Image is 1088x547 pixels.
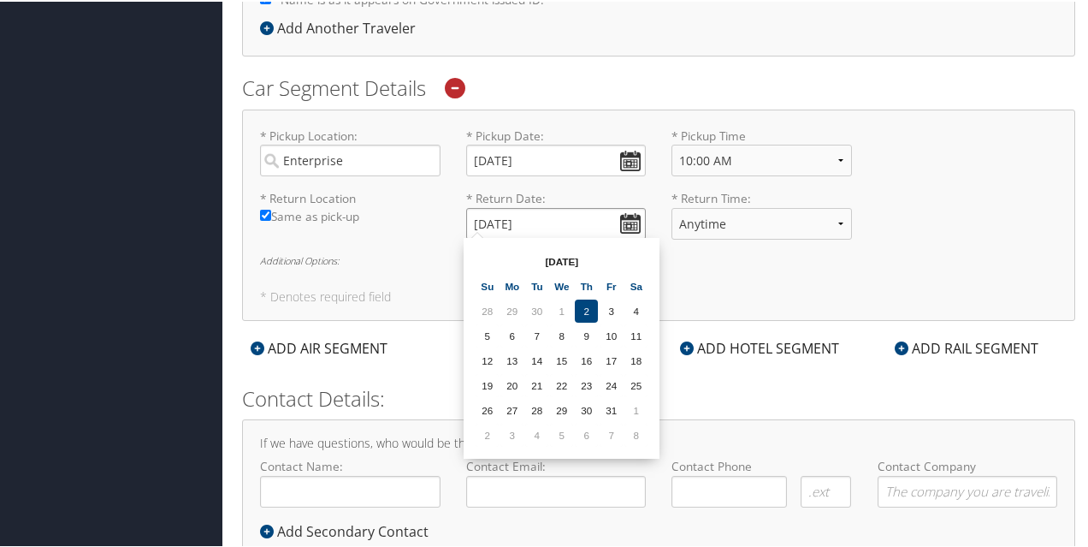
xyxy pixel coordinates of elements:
[260,16,424,37] div: Add Another Traveler
[525,298,548,321] td: 30
[671,456,852,473] label: Contact Phone
[600,323,623,346] td: 10
[624,397,647,420] td: 1
[260,126,441,175] label: * Pickup Location:
[550,397,573,420] td: 29
[476,397,499,420] td: 26
[600,348,623,371] td: 17
[466,456,647,505] label: Contact Email:
[476,372,499,395] td: 19
[624,372,647,395] td: 25
[525,273,548,296] th: Tu
[671,188,852,251] label: * Return Time:
[624,348,647,371] td: 18
[624,298,647,321] td: 4
[242,336,396,357] div: ADD AIR SEGMENT
[242,72,1075,101] h2: Car Segment Details
[878,456,1058,505] label: Contact Company
[525,422,548,445] td: 4
[671,336,848,357] div: ADD HOTEL SEGMENT
[260,208,271,219] input: Same as pick-up
[260,188,441,205] label: * Return Location
[671,206,852,238] select: * Return Time:
[466,188,647,237] label: * Return Date:
[525,397,548,420] td: 28
[575,372,598,395] td: 23
[575,298,598,321] td: 2
[476,422,499,445] td: 2
[575,397,598,420] td: 30
[466,143,647,175] input: * Pickup Date:
[878,474,1058,506] input: Contact Company
[671,126,852,188] label: * Pickup Time
[600,397,623,420] td: 31
[575,273,598,296] th: Th
[476,323,499,346] td: 5
[260,289,1057,301] h5: * Denotes required field
[500,422,523,445] td: 3
[260,436,1057,448] h4: If we have questions, who would be the best person to contact?
[550,422,573,445] td: 5
[550,273,573,296] th: We
[525,348,548,371] td: 14
[242,383,1075,412] h2: Contact Details:
[550,372,573,395] td: 22
[457,336,616,357] div: ADD CAR SEGMENT
[476,298,499,321] td: 28
[500,397,523,420] td: 27
[260,206,441,233] label: Same as pick-up
[466,206,647,238] input: * Return Date:
[500,348,523,371] td: 13
[260,254,1057,264] h6: Additional Options:
[466,126,647,175] label: * Pickup Date:
[550,348,573,371] td: 15
[575,323,598,346] td: 9
[671,143,852,175] select: * Pickup Time
[600,298,623,321] td: 3
[575,348,598,371] td: 16
[500,248,623,271] th: [DATE]
[466,474,647,506] input: Contact Email:
[525,372,548,395] td: 21
[500,323,523,346] td: 6
[500,372,523,395] td: 20
[476,273,499,296] th: Su
[600,422,623,445] td: 7
[550,323,573,346] td: 8
[624,323,647,346] td: 11
[476,348,499,371] td: 12
[600,273,623,296] th: Fr
[500,298,523,321] td: 29
[801,474,851,506] input: .ext
[525,323,548,346] td: 7
[260,474,441,506] input: Contact Name:
[624,273,647,296] th: Sa
[575,422,598,445] td: 6
[600,372,623,395] td: 24
[260,456,441,505] label: Contact Name:
[260,520,437,540] div: Add Secondary Contact
[624,422,647,445] td: 8
[886,336,1047,357] div: ADD RAIL SEGMENT
[550,298,573,321] td: 1
[500,273,523,296] th: Mo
